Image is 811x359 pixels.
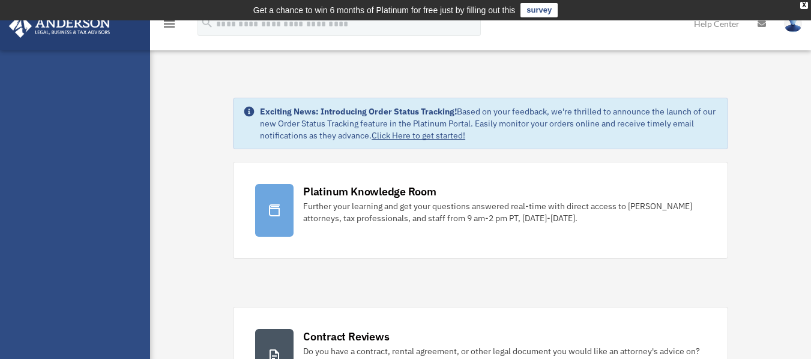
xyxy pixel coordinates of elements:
[233,162,728,259] a: Platinum Knowledge Room Further your learning and get your questions answered real-time with dire...
[162,17,176,31] i: menu
[162,21,176,31] a: menu
[520,3,558,17] a: survey
[303,200,706,224] div: Further your learning and get your questions answered real-time with direct access to [PERSON_NAM...
[303,329,389,344] div: Contract Reviews
[303,184,436,199] div: Platinum Knowledge Room
[260,105,718,141] div: Based on your feedback, we're thrilled to announce the launch of our new Order Status Tracking fe...
[260,106,457,117] strong: Exciting News: Introducing Order Status Tracking!
[253,3,516,17] div: Get a chance to win 6 months of Platinum for free just by filling out this
[372,130,465,141] a: Click Here to get started!
[5,14,114,38] img: Anderson Advisors Platinum Portal
[200,16,214,29] i: search
[784,15,802,32] img: User Pic
[800,2,808,9] div: close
